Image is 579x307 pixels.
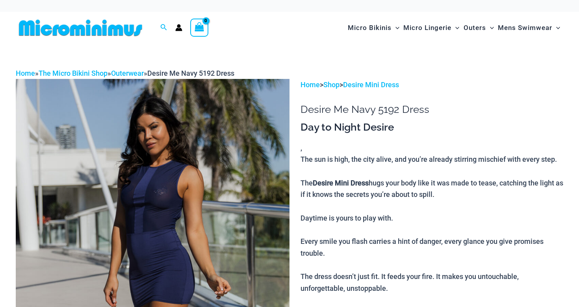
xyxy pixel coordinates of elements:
img: MM SHOP LOGO FLAT [16,19,145,37]
h1: Desire Me Navy 5192 Dress [301,103,563,116]
span: Outers [464,18,486,38]
a: OutersMenu ToggleMenu Toggle [462,16,496,40]
h3: Day to Night Desire [301,121,563,134]
span: Mens Swimwear [498,18,552,38]
span: Micro Lingerie [403,18,451,38]
span: Menu Toggle [552,18,560,38]
b: Desire Mini Dress [313,179,369,187]
a: The Micro Bikini Shop [39,69,108,77]
a: Outerwear [111,69,144,77]
nav: Site Navigation [345,15,563,41]
a: Home [301,80,320,89]
span: Micro Bikinis [348,18,392,38]
p: > > [301,79,563,91]
span: Menu Toggle [392,18,399,38]
a: Home [16,69,35,77]
a: Shop [323,80,340,89]
a: View Shopping Cart, empty [190,19,208,37]
a: Mens SwimwearMenu ToggleMenu Toggle [496,16,562,40]
a: Search icon link [160,23,167,33]
span: Menu Toggle [486,18,494,38]
a: Micro BikinisMenu ToggleMenu Toggle [346,16,401,40]
span: Desire Me Navy 5192 Dress [147,69,234,77]
a: Micro LingerieMenu ToggleMenu Toggle [401,16,461,40]
span: Menu Toggle [451,18,459,38]
span: » » » [16,69,234,77]
a: Account icon link [175,24,182,31]
a: Desire Mini Dress [343,80,399,89]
